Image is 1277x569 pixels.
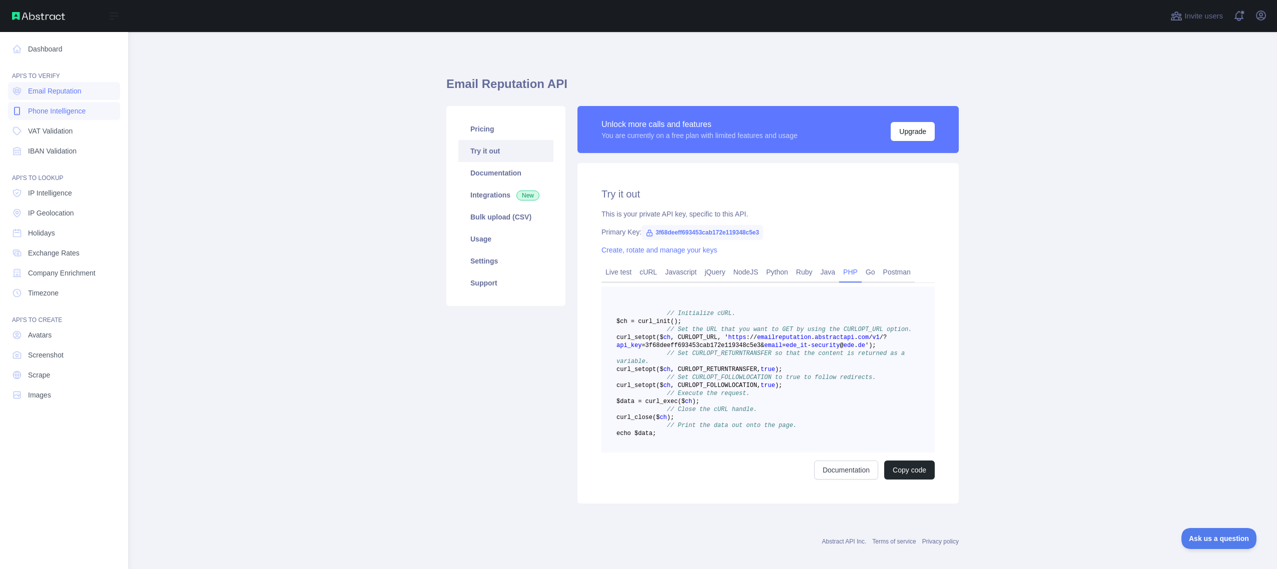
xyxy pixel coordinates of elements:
[8,326,120,344] a: Avatars
[616,366,631,373] span: curl
[808,342,811,349] span: -
[880,334,883,341] span: /
[754,334,757,341] span: /
[616,430,656,437] span: echo $data;
[1184,10,1223,22] span: Invite users
[883,334,887,341] span: ?
[8,224,120,242] a: Holidays
[631,414,660,421] span: _close($
[667,414,671,421] span: )
[701,264,729,280] a: jQuery
[884,460,935,479] button: Copy code
[28,188,72,198] span: IP Intelligence
[631,382,664,389] span: _setopt($
[601,264,635,280] a: Live test
[8,346,120,364] a: Screenshot
[811,334,815,341] span: .
[839,264,862,280] a: PHP
[667,374,876,381] span: // Set CURLOPT_FOLLOWLOCATION to true to follow redirects.
[8,184,120,202] a: IP Intelligence
[8,366,120,384] a: Scrape
[601,118,798,130] div: Unlock more calls and features
[28,126,73,136] span: VAT Validation
[667,422,797,429] span: // Print the data out onto the page.
[779,382,782,389] span: ;
[458,228,553,250] a: Usage
[811,342,840,349] span: security
[869,334,872,341] span: /
[616,342,642,349] span: api_key
[642,342,764,349] span: =3f68deeff693453cab172e119348c5e3&
[631,334,664,341] span: _setopt($
[28,228,55,238] span: Holidays
[779,366,782,373] span: ;
[872,334,879,341] span: v1
[28,350,64,360] span: Screenshot
[12,12,65,20] img: Abstract API
[516,190,539,200] span: New
[8,82,120,100] a: Email Reputation
[664,366,671,373] span: ch
[601,246,717,254] a: Create, rotate and manage your keys
[458,140,553,162] a: Try it out
[872,342,876,349] span: ;
[28,268,96,278] span: Company Enrichment
[696,398,699,405] span: ;
[922,538,959,545] a: Privacy policy
[814,460,878,479] a: Documentation
[782,342,786,349] span: =
[761,382,775,389] span: true
[601,187,935,201] h2: Try it out
[840,342,844,349] span: @
[8,60,120,80] div: API'S TO VERIFY
[775,366,779,373] span: )
[728,334,746,341] span: https
[671,366,761,373] span: , CURLOPT_RETURNTRANSFER,
[762,264,792,280] a: Python
[775,382,779,389] span: )
[616,350,908,365] span: // Set CURLOPT_RETURNTRANSFER so that the content is returned as a variable.
[642,225,763,240] span: 3f68deeff693453cab172e119348c5e3
[854,334,858,341] span: .
[28,370,50,380] span: Scrape
[757,334,811,341] span: emailreputation
[28,106,86,116] span: Phone Intelligence
[678,318,681,325] span: ;
[8,122,120,140] a: VAT Validation
[660,398,685,405] span: _exec($
[601,209,935,219] div: This is your private API key, specific to this API.
[28,86,82,96] span: Email Reputation
[671,334,728,341] span: , CURLOPT_URL, '
[858,334,869,341] span: com
[667,310,736,317] span: // Initialize cURL.
[458,118,553,140] a: Pricing
[458,250,553,272] a: Settings
[616,398,660,405] span: $data = curl
[817,264,840,280] a: Java
[1181,528,1257,549] iframe: Toggle Customer Support
[792,264,817,280] a: Ruby
[28,288,59,298] span: Timezone
[446,76,959,100] h1: Email Reputation API
[750,334,753,341] span: /
[667,390,750,397] span: // Execute the request.
[8,40,120,58] a: Dashboard
[458,162,553,184] a: Documentation
[631,366,664,373] span: _setopt($
[1168,8,1225,24] button: Invite users
[28,330,52,340] span: Avatars
[8,304,120,324] div: API'S TO CREATE
[891,122,935,141] button: Upgrade
[8,142,120,160] a: IBAN Validation
[865,342,872,349] span: ')
[28,390,51,400] span: Images
[729,264,762,280] a: NodeJS
[879,264,915,280] a: Postman
[667,406,757,413] span: // Close the cURL handle.
[671,414,674,421] span: ;
[746,334,750,341] span: :
[458,184,553,206] a: Integrations New
[635,264,661,280] a: cURL
[8,102,120,120] a: Phone Intelligence
[862,264,879,280] a: Go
